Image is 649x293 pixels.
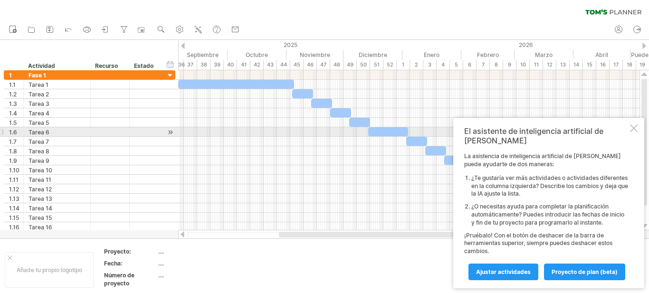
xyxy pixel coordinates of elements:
font: Noviembre [300,51,330,58]
font: Tarea 13 [29,195,52,202]
font: 52 [387,61,393,68]
font: 1.12 [9,186,19,193]
font: Marzo [535,51,553,58]
font: Diciembre [359,51,387,58]
font: .... [158,248,164,255]
font: 1.14 [9,205,19,212]
font: Proyecto: [104,248,131,255]
font: Tarea 2 [29,91,49,98]
font: 2026 [519,41,533,48]
div: Febrero de 2026 [461,50,515,60]
font: 1.15 [9,214,19,221]
font: Tarea 6 [29,129,49,136]
font: Tarea 8 [29,148,49,155]
a: proyecto de plan (beta) [544,264,625,280]
font: Tarea 11 [29,176,51,183]
font: Tarea 3 [29,100,49,107]
font: Tarea 14 [29,205,52,212]
font: 1.16 [9,224,19,231]
font: 7 [482,61,485,68]
font: Tarea 4 [29,110,49,117]
font: 14 [573,61,579,68]
font: 1.10 [9,167,19,174]
font: ¿Te gustaría ver más actividades o actividades diferentes en la columna izquierda? Describe los c... [471,174,628,198]
font: 41 [241,61,247,68]
div: Octubre de 2025 [228,50,286,60]
font: 15 [587,61,592,68]
font: 1.8 [9,148,17,155]
font: 38 [200,61,207,68]
font: El asistente de inteligencia artificial de [PERSON_NAME] [464,126,603,145]
div: Diciembre de 2025 [344,50,402,60]
font: Tarea 10 [29,167,52,174]
font: 11 [534,61,539,68]
font: 42 [254,61,260,68]
font: Enero [424,51,439,58]
font: 1.3 [9,100,17,107]
font: 2025 [284,41,297,48]
font: 48 [334,61,340,68]
font: Actividad [28,62,55,69]
div: Abril de 2026 [573,50,630,60]
font: Fecha: [104,260,123,267]
font: Tarea 9 [29,157,49,164]
font: 1 [402,61,404,68]
font: .... [158,260,164,267]
font: 1.1 [9,81,16,88]
font: Estado [134,62,153,69]
font: 16 [600,61,606,68]
font: 49 [347,61,353,68]
div: Desplácese hasta la actividad [166,127,175,137]
font: 1 [9,72,12,79]
font: Ajustar actividades [476,268,531,275]
font: 9 [508,61,511,68]
font: 47 [320,61,326,68]
font: 5 [455,61,458,68]
font: Añade tu propio logotipo [17,266,82,274]
font: Recurso [95,62,118,69]
font: 18 [627,61,632,68]
a: Ajustar actividades [468,264,538,280]
div: Noviembre de 2025 [286,50,344,60]
font: 36 [178,61,185,68]
font: 1.2 [9,91,17,98]
font: 43 [267,61,274,68]
font: ¿O necesitas ayuda para completar la planificación automáticamente? Puedes introducir las fechas ... [471,203,624,226]
font: 10 [520,61,526,68]
font: 1.6 [9,129,17,136]
font: Tarea 15 [29,214,52,221]
font: 46 [307,61,314,68]
div: Marzo de 2026 [515,50,573,60]
font: 45 [294,61,300,68]
div: Enero de 2026 [402,50,461,60]
font: 1.9 [9,157,17,164]
font: Tarea 12 [29,186,52,193]
font: Número de proyecto [104,272,134,287]
font: Tarea 1 [29,81,48,88]
font: Tarea 7 [29,138,49,145]
font: Tarea 16 [29,224,52,231]
font: 3 [428,61,431,68]
font: proyecto de plan (beta) [552,268,618,275]
font: 50 [360,61,367,68]
font: 44 [280,61,287,68]
font: 8 [495,61,498,68]
font: 39 [214,61,220,68]
font: 12 [547,61,553,68]
font: 40 [227,61,234,68]
font: ¡Pruébalo! Con el botón de deshacer de la barra de herramientas superior, siempre puedes deshacer... [464,232,612,255]
font: Puede [631,51,649,58]
font: Febrero [477,51,499,58]
font: .... [158,272,164,279]
font: 4 [441,61,445,68]
font: Abril [595,51,608,58]
font: 37 [187,61,193,68]
font: 1.11 [9,176,19,183]
font: 19 [639,61,645,68]
font: 1.5 [9,119,17,126]
font: 17 [613,61,619,68]
font: 51 [374,61,380,68]
font: Fase 1 [29,72,46,79]
div: Septiembre de 2025 [171,50,228,60]
font: 1.4 [9,110,17,117]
